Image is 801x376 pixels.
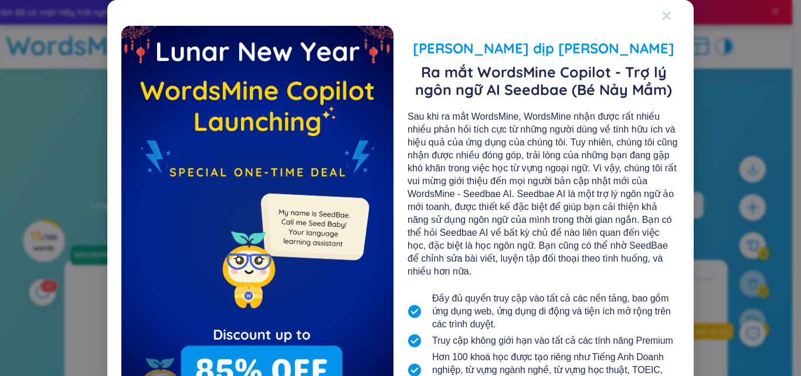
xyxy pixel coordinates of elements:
span: Đầy đủ quyền truy cập vào tất cả các nền tảng, bao gồm ứng dụng web, ứng dụng di động và tiện ích... [432,292,680,331]
img: minionSeedbaeMessage.35ffe99e.png [255,170,372,286]
span: Ra mắt WordsMine Copilot - Trợ lý ngôn ngữ AI Seedbae (Bé Nảy Mầm) [408,63,680,99]
span: [PERSON_NAME] dịp [PERSON_NAME] [408,38,680,59]
div: Sau khi ra mắt WordsMine, WordsMine nhận được rất nhiều nhiều phản hồi tích cực từ những người dù... [408,110,680,278]
span: Truy cập không giới hạn vào tất cả các tính năng Premium [432,334,673,347]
